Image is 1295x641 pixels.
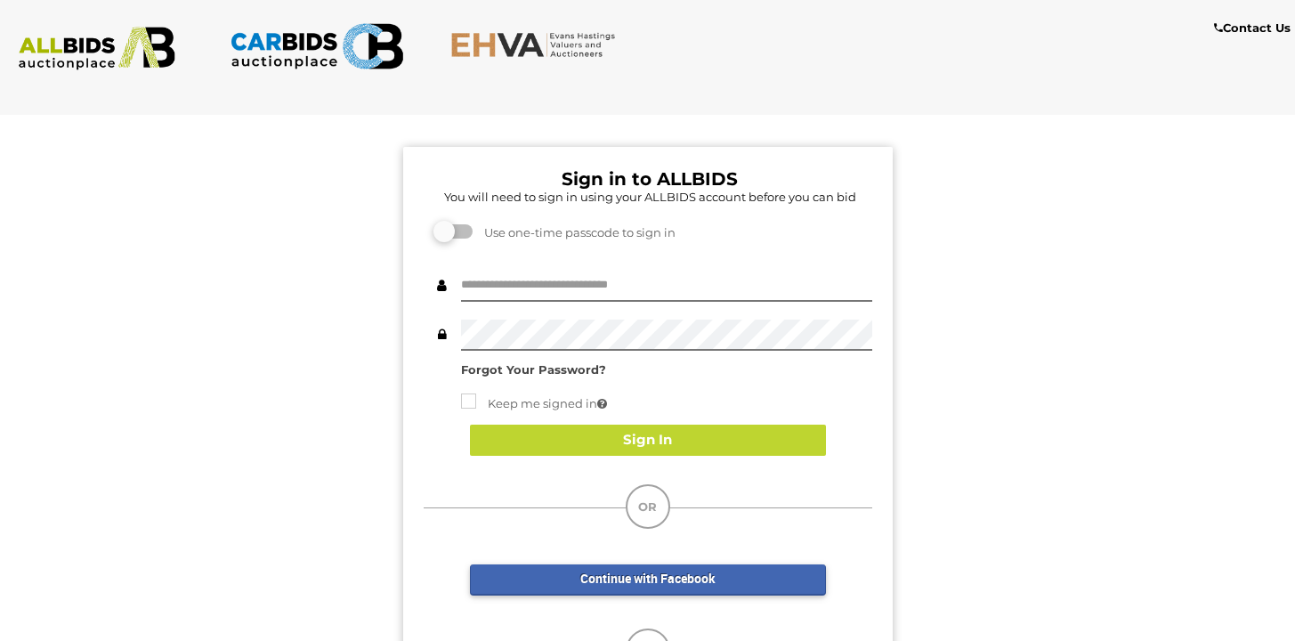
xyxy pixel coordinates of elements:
a: Forgot Your Password? [461,362,606,377]
h5: You will need to sign in using your ALLBIDS account before you can bid [428,191,872,203]
b: Contact Us [1214,20,1291,35]
img: CARBIDS.com.au [230,18,404,75]
a: Continue with Facebook [470,564,826,596]
button: Sign In [470,425,826,456]
div: OR [626,484,670,529]
b: Sign in to ALLBIDS [562,168,738,190]
label: Keep me signed in [461,394,607,414]
img: EHVA.com.au [450,31,625,58]
img: ALLBIDS.com.au [10,27,184,70]
span: Use one-time passcode to sign in [475,225,676,239]
a: Contact Us [1214,18,1295,38]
